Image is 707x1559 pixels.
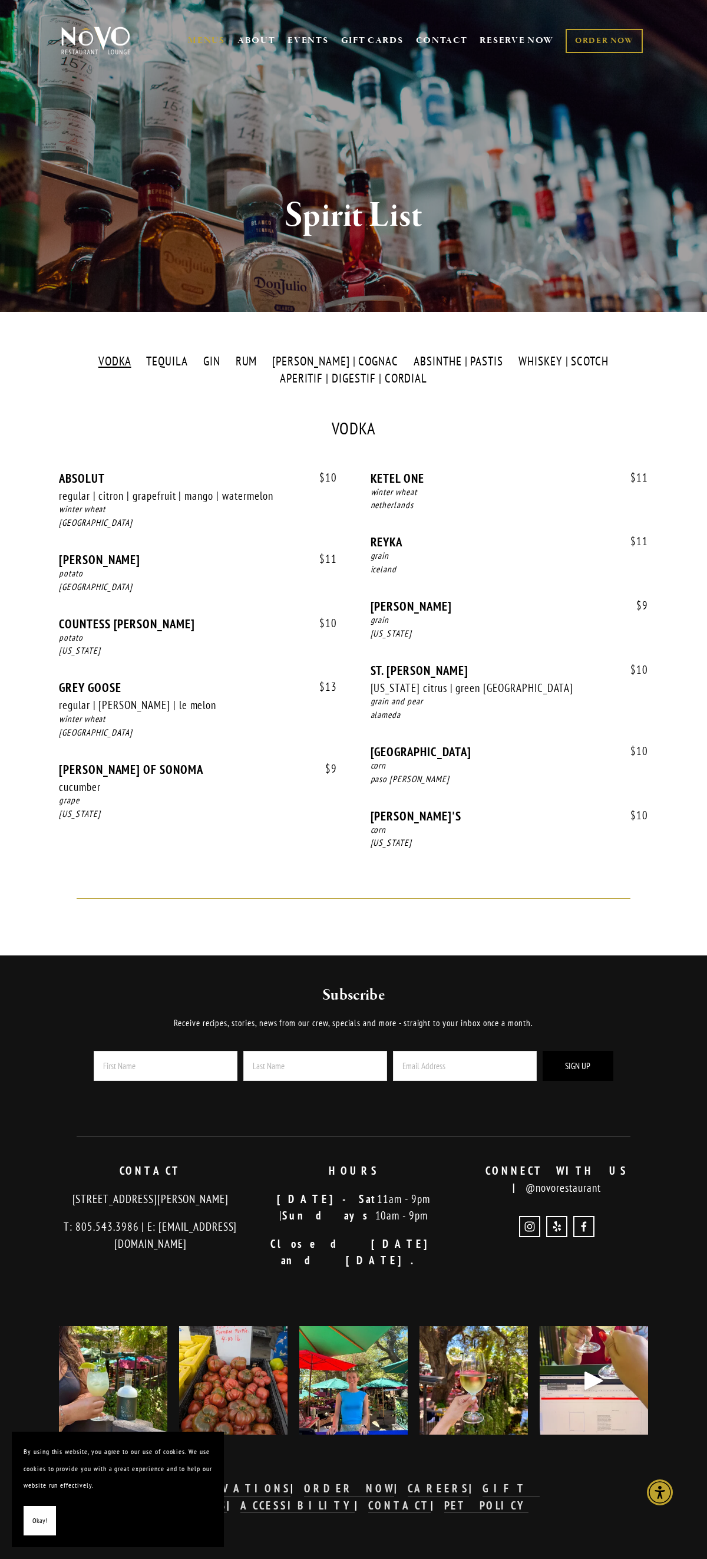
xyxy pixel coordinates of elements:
a: ORDER NOW [566,29,643,53]
strong: [DATE]-Sat [277,1192,378,1206]
label: WHISKEY | SCOTCH [513,353,615,370]
span: 13 [308,680,337,694]
strong: CONNECT WITH US | [485,1164,640,1195]
a: CAREERS [408,1481,469,1497]
div: ST. [PERSON_NAME] [371,663,649,678]
div: cucumber [59,780,303,795]
p: [STREET_ADDRESS][PERSON_NAME] [59,1191,242,1208]
span: $ [630,663,636,677]
div: grain [371,549,649,563]
a: CONTACT [416,29,468,52]
div: [US_STATE] citrus | green [GEOGRAPHIC_DATA] [371,681,615,696]
div: [GEOGRAPHIC_DATA] [59,516,337,530]
strong: | [394,1481,408,1495]
div: regular | [PERSON_NAME] | le melon [59,698,303,713]
span: Sign Up [565,1060,590,1072]
div: [PERSON_NAME]'S [371,809,649,823]
strong: | [355,1498,368,1512]
div: [US_STATE] [59,644,337,658]
a: EVENTS [288,35,328,47]
div: COUNTESS [PERSON_NAME] [59,617,337,631]
div: paso [PERSON_NAME] [371,773,649,786]
div: [PERSON_NAME] [371,599,649,614]
span: $ [319,616,325,630]
label: VODKA [92,353,137,370]
strong: ORDER NOW [304,1481,395,1495]
span: $ [319,680,325,694]
h2: Subscribe [118,985,589,1006]
span: $ [319,552,325,566]
strong: HOURS [329,1164,378,1178]
label: RUM [229,353,263,370]
strong: CAREERS [408,1481,469,1495]
div: alameda [371,708,649,722]
label: GIN [197,353,226,370]
span: $ [630,470,636,484]
div: [GEOGRAPHIC_DATA] [59,581,337,594]
h1: Spirit List [77,197,630,235]
section: Cookie banner [12,1432,224,1547]
label: APERITIF | DIGESTIF | CORDIAL [273,370,433,387]
div: winter wheat [371,486,649,499]
input: Email Address [393,1051,537,1081]
span: 11 [619,471,648,484]
div: regular | citron | grapefruit | mango | watermelon [59,489,303,503]
p: Receive recipes, stories, news from our crew, specials and more - straight to your inbox once a m... [118,1016,589,1030]
a: Instagram [519,1216,540,1237]
span: $ [630,534,636,548]
a: Novo Restaurant and Lounge [573,1216,594,1237]
div: [US_STATE] [59,807,337,821]
strong: | [431,1498,444,1512]
img: Cherokee Purple tomatoes, known for their deep, dusky-rose color and rich, complex, and sweet fla... [179,1308,288,1452]
div: corn [371,823,649,837]
div: VODKA [59,420,648,872]
div: [US_STATE] [371,836,649,850]
a: GIFT CARDS [341,29,404,52]
strong: Sundays [282,1208,375,1222]
div: GREY GOOSE [59,680,337,695]
div: REYKA [371,535,649,549]
div: Accessibility Menu [647,1479,673,1505]
div: KETEL ONE [371,471,649,486]
a: ORDER NOW [304,1481,395,1497]
strong: CONTACT [368,1498,431,1512]
label: ABSINTHE | PASTIS [408,353,510,370]
div: grain and pear [371,695,649,708]
strong: Closed [DATE] and [DATE]. [270,1237,450,1268]
span: 11 [619,535,648,548]
span: $ [636,598,642,612]
div: [GEOGRAPHIC_DATA] [59,726,337,740]
a: Yelp [546,1216,567,1237]
input: First Name [94,1051,237,1081]
div: winter wheat [59,503,337,516]
strong: CONTACT [120,1164,182,1178]
strong: PET POLICY [444,1498,529,1512]
a: RESERVATIONS [180,1481,290,1497]
span: 10 [308,617,337,630]
div: Play [580,1366,608,1395]
div: potato [59,567,337,581]
div: winter wheat [59,713,337,726]
span: $ [630,744,636,758]
div: ABSOLUT [59,471,337,486]
a: ABOUT [237,35,276,47]
strong: RESERVATIONS [180,1481,290,1495]
div: [PERSON_NAME] OF SONOMA [59,762,337,777]
strong: | [290,1481,304,1495]
button: Okay! [24,1506,56,1536]
div: [PERSON_NAME] [59,552,337,567]
span: 11 [308,552,337,566]
span: $ [630,808,636,822]
img: Our featured white wine, Lubanzi Chenin Blanc, is as vibrant as its story: born from adventure an... [419,1313,528,1448]
p: 11am - 9pm | 10am - 9pm [262,1191,445,1224]
span: 10 [619,809,648,822]
label: TEQUILA [140,353,194,370]
span: Okay! [32,1512,47,1530]
a: ACCESSIBILITY [240,1498,355,1514]
a: CONTACT [368,1498,431,1514]
span: 10 [619,744,648,758]
div: potato [59,631,337,645]
strong: ACCESSIBILITY [240,1498,355,1512]
span: 9 [625,599,648,612]
strong: | [227,1498,240,1512]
